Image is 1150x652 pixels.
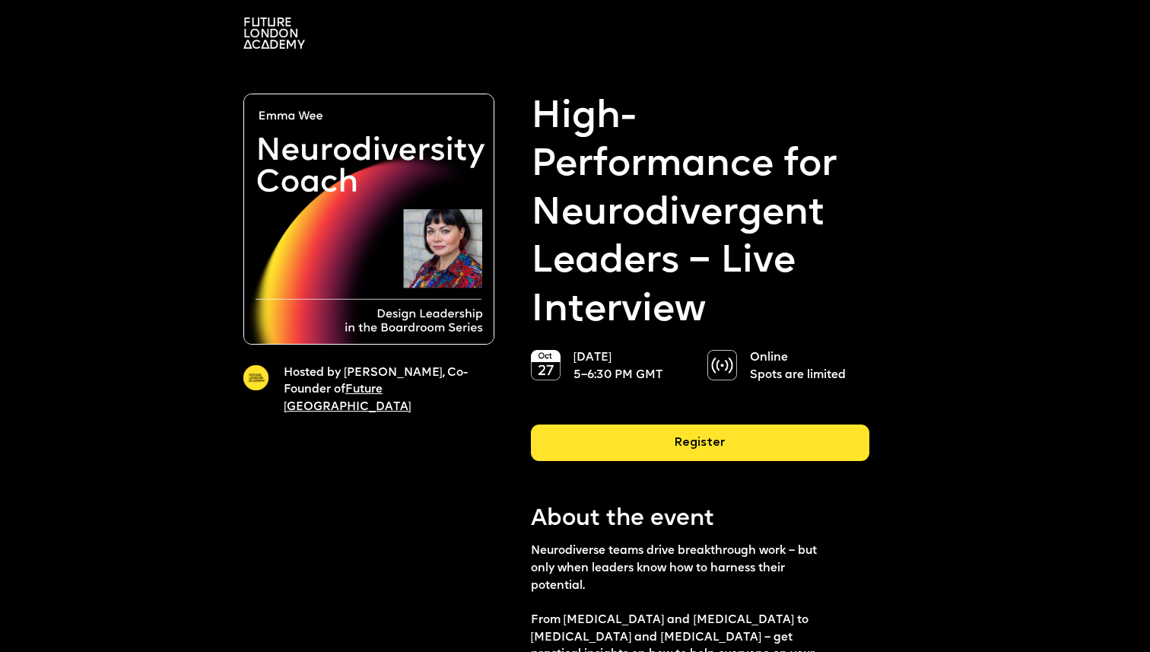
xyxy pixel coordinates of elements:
[284,365,473,417] p: Hosted by [PERSON_NAME], Co-Founder of
[531,425,869,461] div: Register
[531,94,869,336] strong: High-Performance for Neurodivergent Leaders – Live Interview
[573,350,681,384] p: [DATE] 5–6:30 PM GMT
[284,384,411,413] a: Future [GEOGRAPHIC_DATA]
[750,350,857,384] p: Online Spots are limited
[243,365,268,390] img: A yellow circle with Future London Academy logo
[531,504,869,536] p: About the event
[243,17,305,49] img: A logo saying in 3 lines: Future London Academy
[531,425,869,473] a: Register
